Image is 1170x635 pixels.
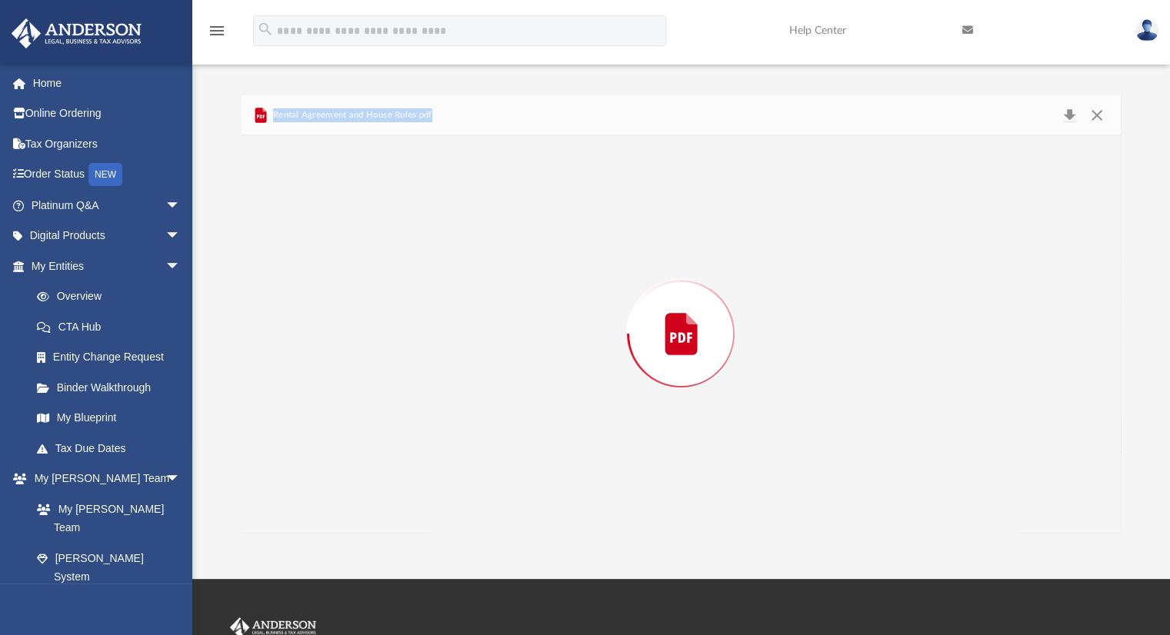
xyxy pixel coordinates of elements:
span: arrow_drop_down [165,251,196,282]
span: arrow_drop_down [165,464,196,495]
a: Digital Productsarrow_drop_down [11,221,204,251]
a: menu [208,29,226,40]
span: arrow_drop_down [165,190,196,221]
button: Download [1056,105,1084,126]
a: My Entitiesarrow_drop_down [11,251,204,281]
a: Tax Organizers [11,128,204,159]
a: Home [11,68,204,98]
i: search [257,21,274,38]
a: My [PERSON_NAME] Team [22,494,188,543]
a: Platinum Q&Aarrow_drop_down [11,190,204,221]
img: User Pic [1135,19,1158,42]
a: CTA Hub [22,311,204,342]
div: NEW [88,163,122,186]
i: menu [208,22,226,40]
a: My Blueprint [22,403,196,434]
a: Entity Change Request [22,342,204,373]
a: My [PERSON_NAME] Teamarrow_drop_down [11,464,196,494]
button: Close [1083,105,1111,126]
a: Tax Due Dates [22,433,204,464]
span: Rental Agreement and House Rules.pdf [270,108,432,122]
a: Overview [22,281,204,312]
img: Anderson Advisors Platinum Portal [7,18,146,48]
a: Binder Walkthrough [22,372,204,403]
a: [PERSON_NAME] System [22,543,196,592]
span: arrow_drop_down [165,221,196,252]
a: Order StatusNEW [11,159,204,191]
div: Preview [242,95,1122,533]
a: Online Ordering [11,98,204,129]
